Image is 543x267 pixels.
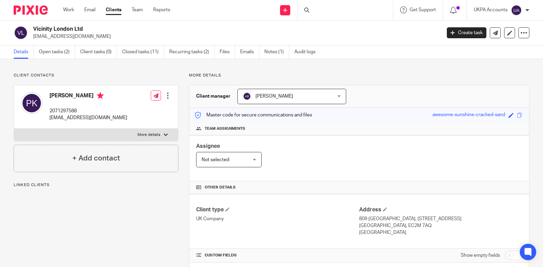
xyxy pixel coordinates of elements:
[243,92,251,100] img: svg%3E
[359,222,522,229] p: [GEOGRAPHIC_DATA], EC2M 7AQ
[97,92,104,99] i: Primary
[410,8,436,12] span: Get Support
[205,185,236,190] span: Other details
[80,45,117,59] a: Client tasks (0)
[84,6,96,13] a: Email
[202,157,229,162] span: Not selected
[39,45,75,59] a: Open tasks (2)
[474,6,508,13] p: UKPA Accounts
[220,45,235,59] a: Files
[205,126,245,131] span: Team assignments
[14,26,28,40] img: svg%3E
[196,93,231,100] h3: Client manager
[294,45,321,59] a: Audit logs
[264,45,289,59] a: Notes (1)
[14,5,48,15] img: Pixie
[196,206,359,213] h4: Client type
[137,132,160,138] p: More details
[189,73,529,78] p: More details
[255,94,293,99] span: [PERSON_NAME]
[196,143,220,149] span: Assignee
[359,215,522,222] p: 809 [GEOGRAPHIC_DATA], [STREET_ADDRESS]
[72,153,120,164] h4: + Add contact
[106,6,121,13] a: Clients
[432,111,505,119] div: awesome-sunshine-cracked-sand
[49,114,127,121] p: [EMAIL_ADDRESS][DOMAIN_NAME]
[122,45,164,59] a: Closed tasks (11)
[63,6,74,13] a: Work
[49,108,127,114] p: 2071297588
[511,5,522,16] img: svg%3E
[196,215,359,222] p: UK Company
[33,26,356,33] h2: Vicinity London Ltd
[49,92,127,101] h4: [PERSON_NAME]
[447,27,486,38] a: Create task
[14,45,34,59] a: Details
[33,33,437,40] p: [EMAIL_ADDRESS][DOMAIN_NAME]
[194,112,312,118] p: Master code for secure communications and files
[14,182,178,188] p: Linked clients
[14,73,178,78] p: Client contacts
[359,206,522,213] h4: Address
[169,45,215,59] a: Recurring tasks (2)
[196,253,359,258] h4: CUSTOM FIELDS
[132,6,143,13] a: Team
[461,252,500,259] label: Show empty fields
[359,229,522,236] p: [GEOGRAPHIC_DATA]
[153,6,170,13] a: Reports
[240,45,259,59] a: Emails
[21,92,43,114] img: svg%3E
